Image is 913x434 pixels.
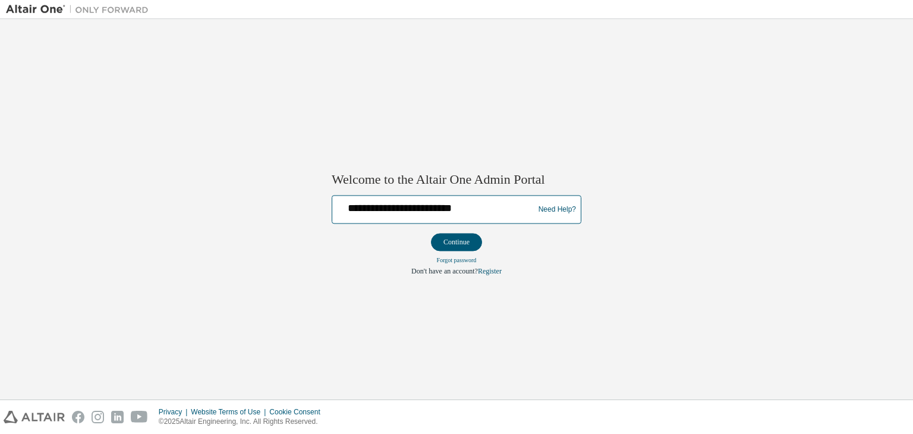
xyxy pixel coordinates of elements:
h2: Welcome to the Altair One Admin Portal [332,171,581,188]
img: linkedin.svg [111,411,124,423]
img: Altair One [6,4,155,15]
img: facebook.svg [72,411,84,423]
button: Continue [431,234,482,251]
div: Privacy [159,407,191,417]
span: Don't have an account? [411,268,478,276]
a: Forgot password [437,257,477,264]
p: © 2025 Altair Engineering, Inc. All Rights Reserved. [159,417,328,427]
img: altair_logo.svg [4,411,65,423]
a: Register [478,268,502,276]
img: youtube.svg [131,411,148,423]
a: Need Help? [539,209,576,210]
div: Cookie Consent [269,407,327,417]
img: instagram.svg [92,411,104,423]
div: Website Terms of Use [191,407,269,417]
